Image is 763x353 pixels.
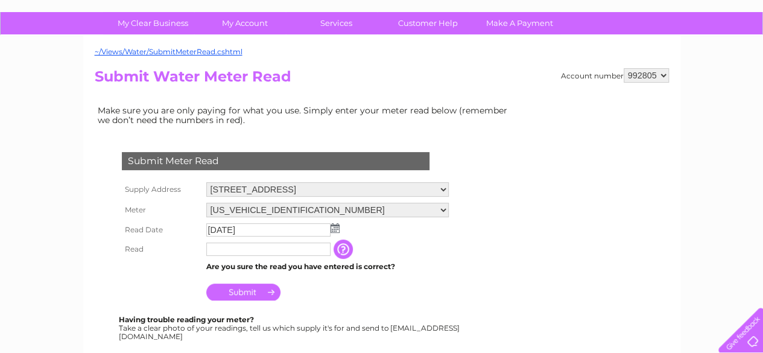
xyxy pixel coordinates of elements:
a: Water [551,51,574,60]
b: Having trouble reading your meter? [119,315,254,324]
td: Make sure you are only paying for what you use. Simply enter your meter read below (remember we d... [95,103,517,128]
div: Account number [561,68,669,83]
a: Blog [658,51,676,60]
a: 0333 014 3131 [536,6,619,21]
div: Clear Business is a trading name of Verastar Limited (registered in [GEOGRAPHIC_DATA] No. 3667643... [97,7,667,59]
a: Telecoms [615,51,651,60]
h2: Submit Water Meter Read [95,68,669,91]
a: Contact [683,51,712,60]
a: Customer Help [378,12,478,34]
th: Supply Address [119,179,203,200]
th: Meter [119,200,203,220]
a: My Clear Business [103,12,203,34]
th: Read [119,240,203,259]
a: Log out [723,51,752,60]
img: ... [331,223,340,233]
div: Submit Meter Read [122,152,429,170]
a: Services [287,12,386,34]
a: Energy [581,51,607,60]
input: Submit [206,284,280,301]
a: Make A Payment [470,12,569,34]
img: logo.png [27,31,88,68]
th: Read Date [119,220,203,240]
div: Take a clear photo of your readings, tell us which supply it's for and send to [EMAIL_ADDRESS][DO... [119,316,461,340]
a: ~/Views/Water/SubmitMeterRead.cshtml [95,47,242,56]
td: Are you sure the read you have entered is correct? [203,259,452,275]
a: My Account [195,12,294,34]
input: Information [334,240,355,259]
